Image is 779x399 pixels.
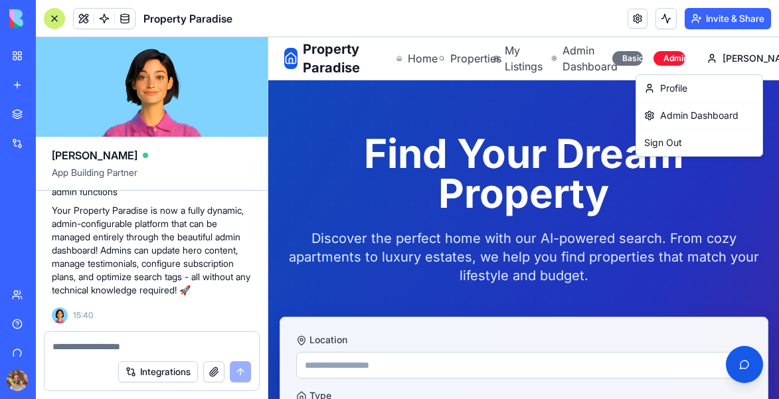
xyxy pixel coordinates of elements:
button: Integrations [118,361,198,382]
img: logo [9,9,92,28]
span: 15:40 [73,310,94,321]
p: Your Property Paradise is now a fully dynamic, admin-configurable platform that can be managed en... [52,204,252,297]
span: Property Paradise [143,11,232,27]
span: App Building Partner [52,166,252,190]
span: Profile [392,44,419,58]
span: Admin Dashboard [392,72,470,85]
img: ACg8ocLThIJc0-kgEtPSnGKBOvYvdRjH0f0ZGEI4-Av1ol2sGzKMIRYlNQ=s96-c [7,370,28,391]
span: [PERSON_NAME] [52,147,137,163]
img: Ella_00000_wcx2te.png [52,307,68,323]
button: Invite & Share [685,8,771,29]
div: Sign Out [371,95,491,116]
